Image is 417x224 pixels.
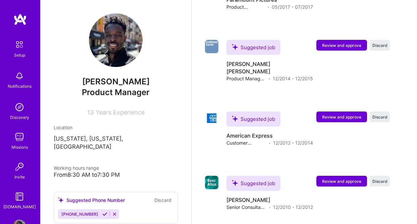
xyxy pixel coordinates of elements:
[226,60,313,75] h4: [PERSON_NAME] [PERSON_NAME]
[269,75,270,82] span: ·
[205,176,218,189] img: Company logo
[372,178,387,184] span: Discard
[87,109,94,116] span: 13
[226,196,313,204] h4: [PERSON_NAME]
[96,109,145,116] span: Years Experience
[54,171,178,178] div: From 8:30 AM to 7:30 PM
[152,196,173,204] button: Discard
[10,114,29,121] div: Discovery
[3,203,36,210] div: [DOMAIN_NAME]
[226,132,313,139] h4: American Express
[13,100,26,114] img: discovery
[14,52,25,59] div: Setup
[273,139,313,146] span: 12/2012 - 12/2014
[226,75,266,82] span: Product Manager, Digital Consumer Banking
[58,197,125,204] div: Suggested Phone Number
[232,180,238,186] i: icon SuggestedTeams
[322,43,361,48] span: Review and approve
[13,190,26,203] img: guide book
[54,77,178,87] span: [PERSON_NAME]
[232,44,238,50] i: icon SuggestedTeams
[13,69,26,83] img: bell
[372,43,387,48] span: Discard
[54,124,178,131] div: Location
[226,40,280,55] div: Suggested job
[269,204,270,211] span: ·
[54,165,99,171] span: Working hours range
[205,40,218,53] img: Company logo
[54,135,178,151] p: [US_STATE], [US_STATE], [GEOGRAPHIC_DATA]
[226,176,280,191] div: Suggested job
[226,3,265,10] span: Product Management Intern, [DOMAIN_NAME]
[273,75,313,82] span: 12/2014 - 12/2015
[11,144,28,151] div: Missions
[205,111,218,125] img: Company logo
[112,212,117,217] i: Reject
[58,197,64,203] i: icon SuggestedTeams
[269,139,270,146] span: ·
[272,3,313,10] span: 05/2017 - 07/2017
[372,114,387,120] span: Discard
[61,212,98,217] span: [PHONE_NUMBER]
[322,114,361,120] span: Review and approve
[14,173,25,180] div: Invite
[13,130,26,144] img: teamwork
[268,3,269,10] span: ·
[226,111,280,127] div: Suggested job
[13,13,27,25] img: logo
[102,212,107,217] i: Accept
[273,204,313,211] span: 12/2010 - 12/2012
[13,160,26,173] img: Invite
[82,87,150,97] span: Product Manager
[12,38,27,52] img: setup
[226,139,266,146] span: Customer Experience Analyst, Digital Partnerships & Development
[226,204,266,211] span: Senior Consultant, Department of Homeland Security
[232,116,238,122] i: icon SuggestedTeams
[89,13,143,67] img: User Avatar
[322,178,361,184] span: Review and approve
[8,83,32,90] div: Notifications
